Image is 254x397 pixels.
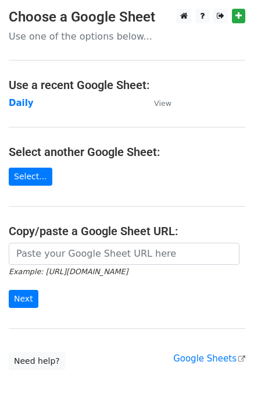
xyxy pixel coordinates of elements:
p: Use one of the options below... [9,30,245,42]
h3: Choose a Google Sheet [9,9,245,26]
a: View [142,98,171,108]
a: Daily [9,98,34,108]
a: Google Sheets [173,353,245,364]
a: Select... [9,168,52,186]
h4: Use a recent Google Sheet: [9,78,245,92]
a: Need help? [9,352,65,370]
h4: Copy/paste a Google Sheet URL: [9,224,245,238]
small: Example: [URL][DOMAIN_NAME] [9,267,128,276]
small: View [154,99,171,108]
h4: Select another Google Sheet: [9,145,245,159]
input: Next [9,290,38,308]
input: Paste your Google Sheet URL here [9,243,239,265]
